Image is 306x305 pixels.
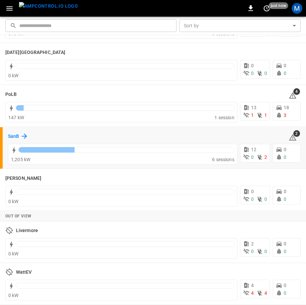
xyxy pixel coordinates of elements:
span: 0 [264,249,267,254]
span: 3 [284,113,286,118]
span: 147 kW [8,115,24,120]
span: 0 [284,283,286,288]
span: 18 [284,105,289,110]
span: 0 [284,147,286,152]
span: 0 [284,71,286,76]
span: 0 [251,249,254,254]
span: 4 [293,88,300,95]
span: 0 [284,249,286,254]
span: 1 [264,113,267,118]
span: 2 [251,241,254,246]
h6: WattEV [16,269,32,276]
img: ampcontrol.io logo [19,2,78,10]
strong: Out of View [5,214,31,218]
button: set refresh interval [261,3,272,14]
h6: Livermore [16,227,38,234]
span: 0 [284,290,286,296]
span: 0 kW [8,73,19,78]
span: 4 [251,290,254,296]
span: 0 [251,63,254,68]
span: 13 [251,105,256,110]
span: 0 [284,196,286,202]
span: 4 [264,290,267,296]
h6: Vernon [5,175,41,182]
span: 0 [251,154,254,160]
span: 1 [251,113,254,118]
span: 1 session [214,115,234,120]
span: just now [269,2,288,9]
span: 6 sessions [212,157,234,162]
span: 0 [251,189,254,194]
span: 0 kW [8,251,19,256]
span: 0 [251,196,254,202]
span: 0 [251,71,254,76]
h6: PoLB [5,91,17,98]
div: profile-icon [292,3,302,14]
span: 0 kW [8,199,19,204]
h6: Karma Center [5,49,65,56]
span: 0 [284,154,286,160]
span: 0 [264,71,267,76]
span: 0 kW [8,293,19,298]
span: 0 [284,189,286,194]
span: 0 [264,196,267,202]
span: 12 [251,147,256,152]
span: 0 [284,63,286,68]
span: 1,205 kW [11,157,30,162]
h6: SanB [8,133,19,140]
span: 2 [264,154,267,160]
span: 4 [251,283,254,288]
span: 2 [293,130,300,137]
span: 0 [284,241,286,246]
